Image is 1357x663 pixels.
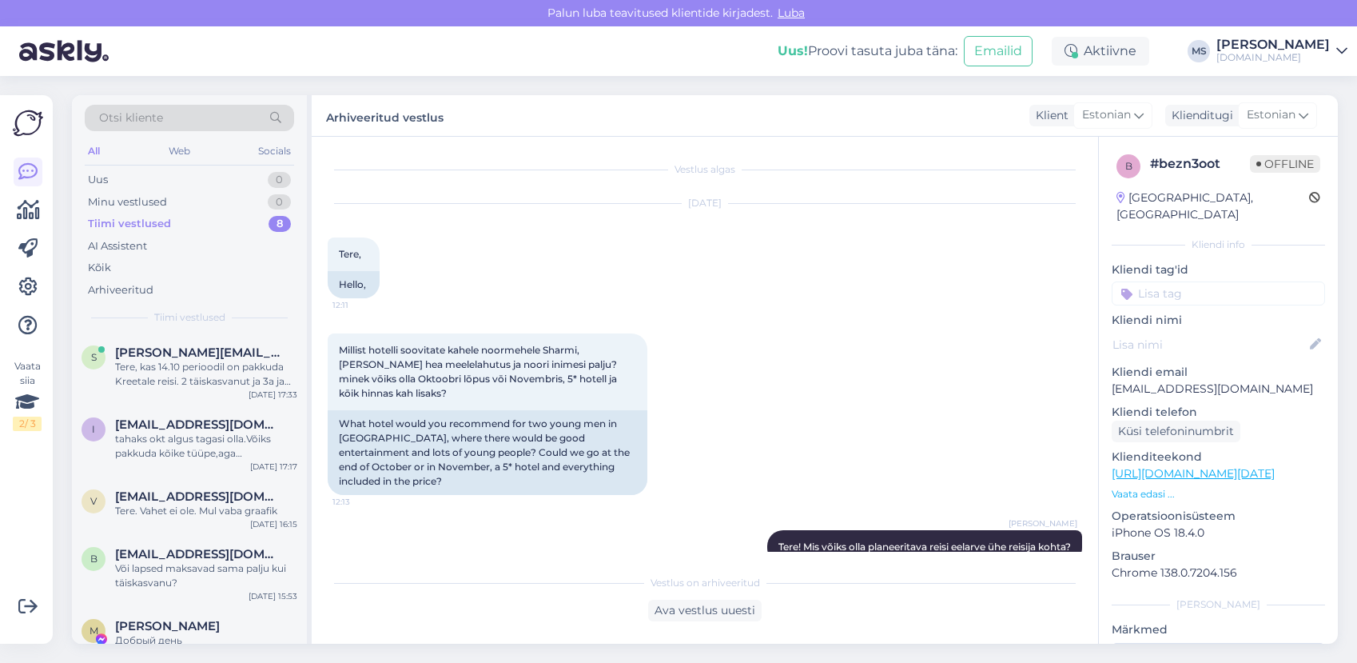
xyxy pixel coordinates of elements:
div: Küsi telefoninumbrit [1112,421,1240,442]
div: AI Assistent [88,238,147,254]
span: Luba [773,6,810,20]
p: Vaata edasi ... [1112,487,1325,501]
div: Arhiveeritud [88,282,153,298]
div: 2 / 3 [13,417,42,431]
p: iPhone OS 18.4.0 [1112,525,1325,541]
div: [PERSON_NAME] [1112,597,1325,612]
div: 8 [269,216,291,232]
span: Margarita Aleksandrova [115,619,220,633]
div: [DATE] [328,196,1082,210]
div: Või lapsed maksavad sama palju kui täiskasvanu? [115,561,297,590]
p: Chrome 138.0.7204.156 [1112,565,1325,581]
div: [DATE] 15:53 [249,590,297,602]
span: info@uulitsakivi.ee [115,417,281,432]
span: Millist hotelli soovitate kahele noormehele Sharmi, [PERSON_NAME] hea meelelahutus ja noori inime... [339,344,619,399]
div: All [85,141,103,162]
a: [URL][DOMAIN_NAME][DATE] [1112,466,1275,481]
div: [DATE] 16:15 [250,518,297,530]
img: Askly Logo [13,108,43,138]
div: Vestlus algas [328,162,1082,177]
input: Lisa tag [1112,282,1325,306]
div: [GEOGRAPHIC_DATA], [GEOGRAPHIC_DATA] [1116,190,1309,223]
input: Lisa nimi [1112,336,1307,353]
span: M [90,625,98,637]
div: Uus [88,172,108,188]
p: Klienditeekond [1112,449,1325,465]
div: Minu vestlused [88,194,167,210]
span: Tere! Mis võiks olla planeeritava reisi eelarve ühe reisija kohta? [778,541,1071,553]
b: Uus! [778,43,808,58]
span: S [91,351,97,363]
span: Sandra@krestinov.com [115,345,281,360]
div: # bezn3oot [1150,154,1250,174]
div: Aktiivne [1052,37,1149,66]
div: [PERSON_NAME] [1216,38,1330,51]
p: Kliendi nimi [1112,312,1325,329]
div: Kõik [88,260,111,276]
span: brigita.sillaots@gmail.com [115,547,281,561]
button: Emailid [964,36,1033,66]
p: [EMAIL_ADDRESS][DOMAIN_NAME] [1112,381,1325,397]
div: Web [165,141,193,162]
div: 0 [268,194,291,210]
div: [DOMAIN_NAME] [1216,51,1330,64]
span: b [90,553,97,565]
span: v [90,495,97,507]
div: What hotel would you recommend for two young men in [GEOGRAPHIC_DATA], where there would be good ... [328,410,647,495]
span: Tere, [339,248,361,260]
span: Offline [1250,155,1320,173]
div: Tiimi vestlused [88,216,171,232]
div: Hello, [328,271,380,298]
p: Kliendi tag'id [1112,262,1325,278]
p: Kliendi telefon [1112,404,1325,421]
p: Kliendi email [1112,364,1325,381]
div: Tere, kas 14.10 perioodil on pakkuda Kreetale reisi. 2 täiskasvanut ja 3a ja 8a laps. Kõik hinnas [115,360,297,389]
div: [DATE] 17:33 [249,389,297,401]
div: Ava vestlus uuesti [648,600,762,621]
span: i [92,423,95,435]
label: Arhiveeritud vestlus [326,105,444,126]
p: Märkmed [1112,621,1325,638]
div: Socials [255,141,294,162]
a: [PERSON_NAME][DOMAIN_NAME] [1216,38,1347,64]
div: Tere. Vahet ei ole. Mul vaba graafik [115,504,297,518]
div: Vaata siia [13,359,42,431]
span: 12:11 [332,299,392,311]
span: Vestlus on arhiveeritud [651,576,760,590]
span: Tiimi vestlused [154,310,225,325]
div: Klient [1029,107,1068,124]
div: Добрый день [115,633,297,648]
p: Brauser [1112,548,1325,565]
span: Estonian [1082,106,1131,124]
div: Klienditugi [1165,107,1233,124]
span: viktoria.kivilo1@gmail.com [115,489,281,504]
div: Proovi tasuta juba täna: [778,42,957,61]
span: Estonian [1247,106,1295,124]
span: 12:13 [332,496,392,508]
p: Operatsioonisüsteem [1112,508,1325,525]
div: tahaks okt algus tagasi olla.Võiks pakkuda kõike tüüpe,aga hommikusöök võiks vähemalt olla [115,432,297,461]
div: MS [1188,40,1210,62]
div: 0 [268,172,291,188]
span: Otsi kliente [99,110,163,126]
span: b [1125,160,1132,172]
span: [PERSON_NAME] [1009,517,1077,529]
div: [DATE] 17:17 [250,461,297,473]
div: Kliendi info [1112,238,1325,252]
